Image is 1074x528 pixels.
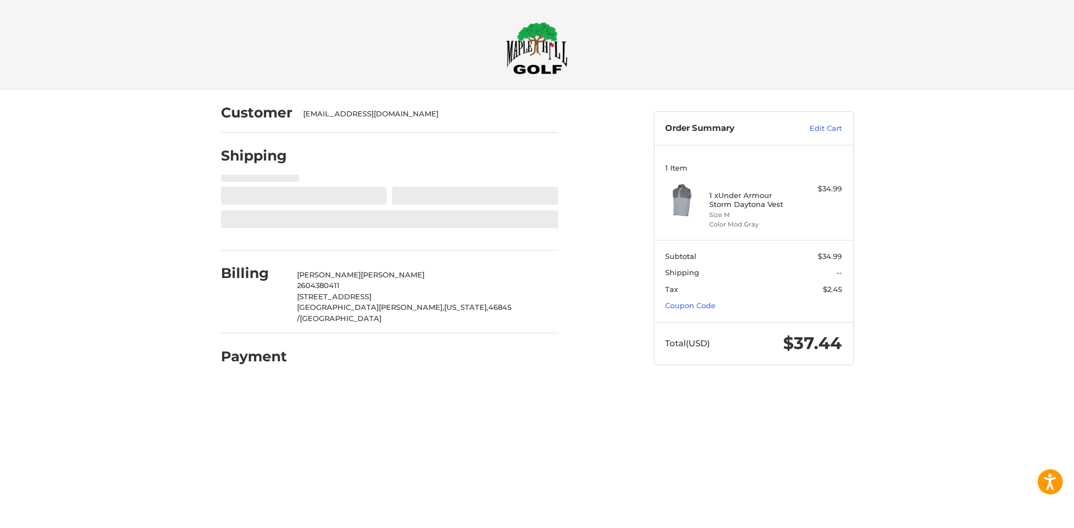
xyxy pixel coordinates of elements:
div: $34.99 [798,183,842,195]
a: Edit Cart [785,123,842,134]
a: Coupon Code [665,301,715,310]
h3: Order Summary [665,123,785,134]
img: Maple Hill Golf [506,22,568,74]
li: Size M [709,210,795,220]
span: -- [836,268,842,277]
span: [US_STATE], [444,303,488,312]
span: $37.44 [783,333,842,353]
h3: 1 Item [665,163,842,172]
span: $34.99 [818,252,842,261]
span: $2.45 [823,285,842,294]
span: Subtotal [665,252,696,261]
h2: Customer [221,104,293,121]
span: [PERSON_NAME] [361,270,425,279]
span: 2604380411 [297,281,340,290]
span: Tax [665,285,678,294]
span: [GEOGRAPHIC_DATA][PERSON_NAME], [297,303,444,312]
h2: Payment [221,348,287,365]
span: 46845 / [297,303,511,323]
span: [STREET_ADDRESS] [297,292,371,301]
div: [EMAIL_ADDRESS][DOMAIN_NAME] [303,109,547,120]
span: Shipping [665,268,699,277]
span: [PERSON_NAME] [297,270,361,279]
span: Total (USD) [665,338,710,348]
li: Color Mod Gray [709,220,795,229]
h2: Billing [221,265,286,282]
span: [GEOGRAPHIC_DATA] [300,314,381,323]
h4: 1 x Under Armour Storm Daytona Vest [709,191,795,209]
h2: Shipping [221,147,287,164]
